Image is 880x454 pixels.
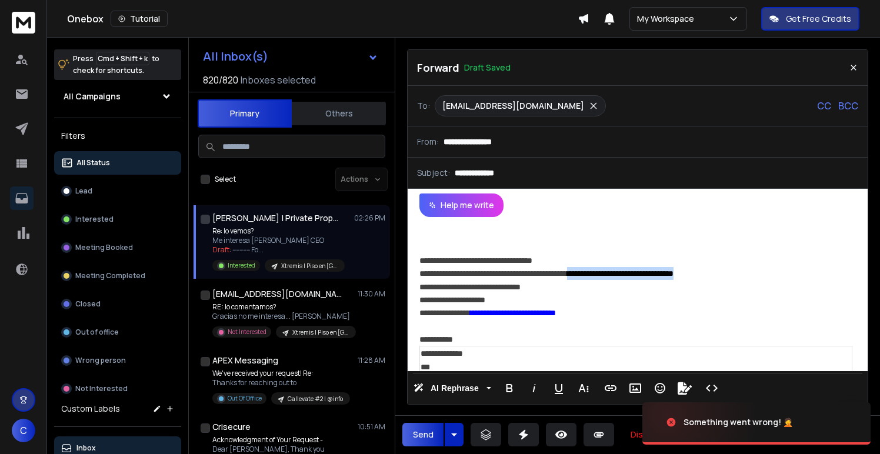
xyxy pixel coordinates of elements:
button: Meeting Booked [54,236,181,259]
p: Xtremis | Piso en [GEOGRAPHIC_DATA] #1 | [GEOGRAPHIC_DATA] [292,328,349,337]
button: More Text [572,376,595,400]
label: Select [215,175,236,184]
button: AI Rephrase [411,376,494,400]
p: RE: lo comentamos? [212,302,354,312]
button: Help me write [419,193,504,217]
h1: [PERSON_NAME] | Private Property [GEOGRAPHIC_DATA] [212,212,342,224]
p: Interested [228,261,255,270]
p: Press to check for shortcuts. [73,53,159,76]
p: BCC [838,99,858,113]
button: Others [292,101,386,126]
p: 11:30 AM [358,289,385,299]
button: Signature [674,376,696,400]
button: Underline (⌘U) [548,376,570,400]
button: Meeting Completed [54,264,181,288]
p: My Workspace [637,13,699,25]
button: Insert Image (⌘P) [624,376,646,400]
p: Xtremis | Piso en [GEOGRAPHIC_DATA] #1 | [GEOGRAPHIC_DATA] [281,262,338,271]
p: 11:28 AM [358,356,385,365]
h1: All Inbox(s) [203,51,268,62]
h1: APEX Messaging [212,355,278,366]
h3: Custom Labels [61,403,120,415]
button: Closed [54,292,181,316]
p: Me interesa [PERSON_NAME] CEO [212,236,345,245]
p: Interested [75,215,114,224]
button: Lead [54,179,181,203]
button: Primary [198,99,292,128]
img: image [642,390,760,454]
div: Onebox [67,11,578,27]
p: To: [417,100,430,112]
button: Not Interested [54,377,181,400]
p: 02:26 PM [354,213,385,223]
span: ---------- Fo ... [232,245,264,255]
button: Code View [701,376,723,400]
p: We've received your request! Re: [212,369,350,378]
h3: Inboxes selected [241,73,316,87]
p: [EMAIL_ADDRESS][DOMAIN_NAME] [442,100,584,112]
button: Italic (⌘I) [523,376,545,400]
button: Out of office [54,321,181,344]
p: Wrong person [75,356,126,365]
p: Subject: [417,167,450,179]
p: Acknowledgment of Your Request - [212,435,350,445]
p: Not Interested [75,384,128,393]
button: All Inbox(s) [194,45,388,68]
p: Out of office [75,328,119,337]
button: Wrong person [54,349,181,372]
button: All Status [54,151,181,175]
button: C [12,419,35,442]
p: CC [817,99,831,113]
button: Discard Draft [621,423,692,446]
h1: [EMAIL_ADDRESS][DOMAIN_NAME] [212,288,342,300]
p: Meeting Booked [75,243,133,252]
h1: All Campaigns [64,91,121,102]
p: All Status [76,158,110,168]
button: Interested [54,208,181,231]
p: Dear [PERSON_NAME], Thank you [212,445,350,454]
p: Re: lo vemos? [212,226,345,236]
p: Not Interested [228,328,266,336]
button: Tutorial [111,11,168,27]
button: Get Free Credits [761,7,859,31]
button: Emoticons [649,376,671,400]
p: Get Free Credits [786,13,851,25]
p: Meeting Completed [75,271,145,281]
p: From: [417,136,439,148]
div: Something went wrong! 🤦 [684,416,793,428]
span: AI Rephrase [428,383,481,393]
p: Forward [417,59,459,76]
p: Closed [75,299,101,309]
span: Draft: [212,245,231,255]
button: All Campaigns [54,85,181,108]
button: Insert Link (⌘K) [599,376,622,400]
button: Send [402,423,444,446]
p: Inbox [76,443,96,453]
p: Thanks for reaching out to [212,378,350,388]
p: Lead [75,186,92,196]
h1: Crisecure [212,421,251,433]
p: Gracias no me interesa... [PERSON_NAME] [212,312,354,321]
span: Cmd + Shift + k [96,52,149,65]
span: 820 / 820 [203,73,238,87]
h3: Filters [54,128,181,144]
p: Callevate #2 | @info [288,395,343,403]
button: Bold (⌘B) [498,376,521,400]
p: Out Of Office [228,394,262,403]
p: 10:51 AM [358,422,385,432]
p: Draft Saved [464,62,511,74]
